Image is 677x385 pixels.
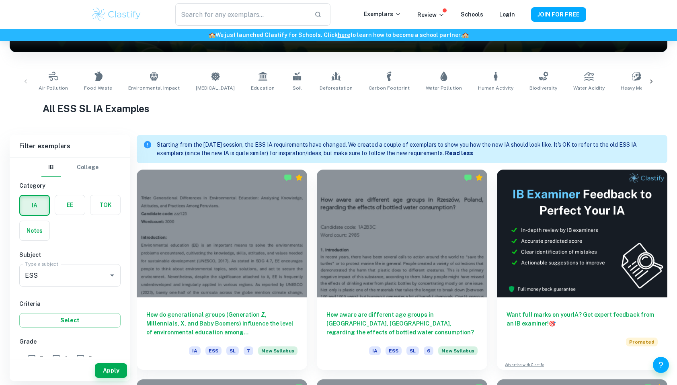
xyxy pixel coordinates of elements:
[364,10,401,18] p: Exemplars
[189,346,201,355] span: IA
[326,310,478,337] h6: How aware are different age groups in [GEOGRAPHIC_DATA], [GEOGRAPHIC_DATA], regarding the effects...
[478,84,513,92] span: Human Activity
[88,354,92,363] span: 5
[137,170,307,370] a: How do generational groups (Generation Z, Millennials, X, and Baby Boomers) influence the level o...
[461,11,483,18] a: Schools
[386,346,402,355] span: ESS
[84,84,112,92] span: Food Waste
[39,84,68,92] span: Air Pollution
[41,158,98,177] div: Filter type choice
[2,31,675,39] h6: We just launched Clastify for Schools. Click to learn how to become a school partner.
[499,11,515,18] a: Login
[146,310,297,337] h6: How do generational groups (Generation Z, Millennials, X, and Baby Boomers) influence the level o...
[258,346,297,355] span: New Syllabus
[128,84,180,92] span: Environmental Impact
[549,320,556,327] span: 🎯
[475,174,483,182] div: Premium
[438,346,478,360] div: Starting from the May 2026 session, the ESS IA requirements have changed. We created this exempla...
[95,363,127,378] button: Apply
[621,84,652,92] span: Heavy Metals
[573,84,605,92] span: Water Acidity
[19,337,121,346] h6: Grade
[424,346,433,355] span: 6
[157,141,661,158] p: Starting from the [DATE] session, the ESS IA requirements have changed. We created a couple of ex...
[107,270,118,281] button: Open
[653,357,669,373] button: Help and Feedback
[293,84,302,92] span: Soil
[10,135,130,158] h6: Filter exemplars
[497,170,667,370] a: Want full marks on yourIA? Get expert feedback from an IB examiner!PromotedAdvertise with Clastify
[295,174,303,182] div: Premium
[43,101,634,116] h1: All ESS SL IA Examples
[90,195,120,215] button: TOK
[19,250,121,259] h6: Subject
[505,362,544,368] a: Advertise with Clastify
[320,84,353,92] span: Deforestation
[175,3,308,26] input: Search for any exemplars...
[244,346,253,355] span: 7
[55,195,85,215] button: EE
[226,346,239,355] span: SL
[209,32,215,38] span: 🏫
[19,313,121,328] button: Select
[20,221,49,240] button: Notes
[464,174,472,182] img: Marked
[19,181,121,190] h6: Category
[196,84,235,92] span: [MEDICAL_DATA]
[258,346,297,360] div: Starting from the May 2026 session, the ESS IA requirements have changed. We created this exempla...
[497,170,667,297] img: Thumbnail
[77,158,98,177] button: College
[438,346,478,355] span: New Syllabus
[91,6,142,23] img: Clastify logo
[462,32,469,38] span: 🏫
[41,158,61,177] button: IB
[529,84,557,92] span: Biodiversity
[20,196,49,215] button: IA
[251,84,275,92] span: Education
[40,354,43,363] span: 7
[417,10,445,19] p: Review
[64,354,68,363] span: 6
[531,7,586,22] button: JOIN FOR FREE
[626,338,658,346] span: Promoted
[406,346,419,355] span: SL
[25,260,58,267] label: Type a subject
[426,84,462,92] span: Water Pollution
[317,170,487,370] a: How aware are different age groups in [GEOGRAPHIC_DATA], [GEOGRAPHIC_DATA], regarding the effects...
[507,310,658,328] h6: Want full marks on your IA ? Get expert feedback from an IB examiner!
[284,174,292,182] img: Marked
[205,346,222,355] span: ESS
[19,299,121,308] h6: Criteria
[445,150,473,156] b: Read less
[338,32,350,38] a: here
[369,84,410,92] span: Carbon Footprint
[369,346,381,355] span: IA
